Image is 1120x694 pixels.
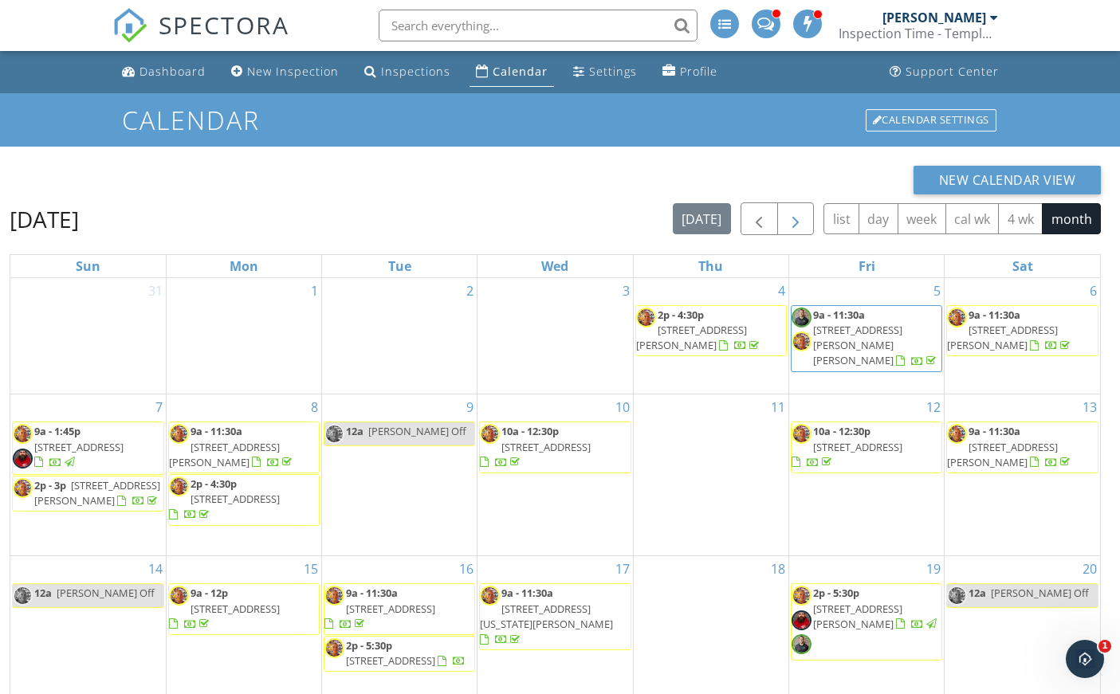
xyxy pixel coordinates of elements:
[166,278,321,394] td: Go to September 1, 2025
[914,166,1102,194] button: New Calendar View
[191,476,237,491] span: 2p - 4:30p
[191,586,228,600] span: 9a - 12p
[612,394,633,420] a: Go to September 10, 2025
[947,586,967,606] img: randy_2_cropped.jpg
[112,8,147,43] img: The Best Home Inspection Software - Spectora
[791,305,942,372] a: 9a - 11:30a [STREET_ADDRESS][PERSON_NAME][PERSON_NAME]
[839,25,998,41] div: Inspection Time - Temple/Waco
[947,308,1073,352] a: 9a - 11:30a [STREET_ADDRESS][PERSON_NAME]
[567,57,643,87] a: Settings
[946,421,1098,473] a: 9a - 11:30a [STREET_ADDRESS][PERSON_NAME]
[923,394,944,420] a: Go to September 12, 2025
[788,394,944,556] td: Go to September 12, 2025
[346,638,392,653] span: 2p - 5:30p
[633,278,788,394] td: Go to September 4, 2025
[225,57,345,87] a: New Inspection
[385,255,415,277] a: Tuesday
[813,323,902,367] span: [STREET_ADDRESS][PERSON_NAME][PERSON_NAME]
[791,583,942,661] a: 2p - 5:30p [STREET_ADDRESS][PERSON_NAME]
[947,323,1058,352] span: [STREET_ADDRESS][PERSON_NAME]
[636,308,656,327] img: randy_2_cropped.jpg
[1098,640,1111,653] span: 1
[169,476,280,521] a: 2p - 4:30p [STREET_ADDRESS]
[346,653,435,668] span: [STREET_ADDRESS]
[636,308,762,352] a: 2p - 4:30p [STREET_ADDRESS][PERSON_NAME]
[169,476,189,496] img: randy_2_cropped.jpg
[12,421,164,474] a: 9a - 1:45p [STREET_ADDRESS]
[635,305,787,357] a: 2p - 4:30p [STREET_ADDRESS][PERSON_NAME]
[813,586,939,630] a: 2p - 5:30p [STREET_ADDRESS][PERSON_NAME]
[945,203,1000,234] button: cal wk
[477,394,633,556] td: Go to September 10, 2025
[792,331,812,351] img: randy_2_cropped.jpg
[788,278,944,394] td: Go to September 5, 2025
[792,424,902,469] a: 10a - 12:30p [STREET_ADDRESS]
[813,440,902,454] span: [STREET_ADDRESS]
[169,586,280,630] a: 9a - 12p [STREET_ADDRESS]
[322,278,477,394] td: Go to September 2, 2025
[324,586,435,630] a: 9a - 11:30a [STREET_ADDRESS]
[34,478,66,492] span: 2p - 3p
[479,583,631,650] a: 9a - 11:30a [STREET_ADDRESS][US_STATE][PERSON_NAME]
[1066,640,1104,678] iframe: Intercom live chat
[112,22,289,55] a: SPECTORA
[945,394,1100,556] td: Go to September 13, 2025
[1087,278,1100,304] a: Go to September 6, 2025
[346,586,398,600] span: 9a - 11:30a
[906,64,999,79] div: Support Center
[463,278,477,304] a: Go to September 2, 2025
[346,424,364,438] span: 12a
[923,556,944,582] a: Go to September 19, 2025
[768,394,788,420] a: Go to September 11, 2025
[191,424,242,438] span: 9a - 11:30a
[813,602,902,631] span: [STREET_ADDRESS][PERSON_NAME]
[658,308,704,322] span: 2p - 4:30p
[159,8,289,41] span: SPECTORA
[883,57,1005,87] a: Support Center
[673,203,731,234] button: [DATE]
[501,424,559,438] span: 10a - 12:30p
[166,394,321,556] td: Go to September 8, 2025
[775,278,788,304] a: Go to September 4, 2025
[12,476,164,512] a: 2p - 3p [STREET_ADDRESS][PERSON_NAME]
[792,634,812,654] img: 20250410_181432.jpg
[791,421,942,473] a: 10a - 12:30p [STREET_ADDRESS]
[636,323,747,352] span: [STREET_ADDRESS][PERSON_NAME]
[792,610,812,630] img: chatgpt_image_apr_9__2025__09_03_28_pm.png
[898,203,946,234] button: week
[792,308,812,327] img: 20250410_181432.jpg
[368,424,466,438] span: [PERSON_NAME] Off
[1079,394,1100,420] a: Go to September 13, 2025
[169,440,280,469] span: [STREET_ADDRESS][PERSON_NAME]
[10,278,166,394] td: Go to August 31, 2025
[813,308,865,322] span: 9a - 11:30a
[322,394,477,556] td: Go to September 9, 2025
[768,556,788,582] a: Go to September 18, 2025
[866,109,996,131] div: Calendar Settings
[381,64,450,79] div: Inspections
[947,308,967,327] img: randy_2_cropped.jpg
[308,278,321,304] a: Go to September 1, 2025
[308,394,321,420] a: Go to September 8, 2025
[145,556,166,582] a: Go to September 14, 2025
[168,583,320,635] a: 9a - 12p [STREET_ADDRESS]
[247,64,339,79] div: New Inspection
[169,424,295,469] a: 9a - 11:30a [STREET_ADDRESS][PERSON_NAME]
[855,255,878,277] a: Friday
[813,308,939,368] a: 9a - 11:30a [STREET_ADDRESS][PERSON_NAME][PERSON_NAME]
[777,202,815,235] button: Next month
[456,556,477,582] a: Go to September 16, 2025
[538,255,572,277] a: Wednesday
[864,108,998,133] a: Calendar Settings
[823,203,859,234] button: list
[947,424,967,444] img: randy_2_cropped.jpg
[324,638,344,658] img: randy_2_cropped.jpg
[792,424,812,444] img: randy_2_cropped.jpg
[882,10,986,25] div: [PERSON_NAME]
[859,203,898,234] button: day
[168,421,320,473] a: 9a - 11:30a [STREET_ADDRESS][PERSON_NAME]
[13,449,33,469] img: chatgpt_image_apr_9__2025__09_03_28_pm.png
[191,492,280,506] span: [STREET_ADDRESS]
[656,57,724,87] a: Profile
[493,64,548,79] div: Calendar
